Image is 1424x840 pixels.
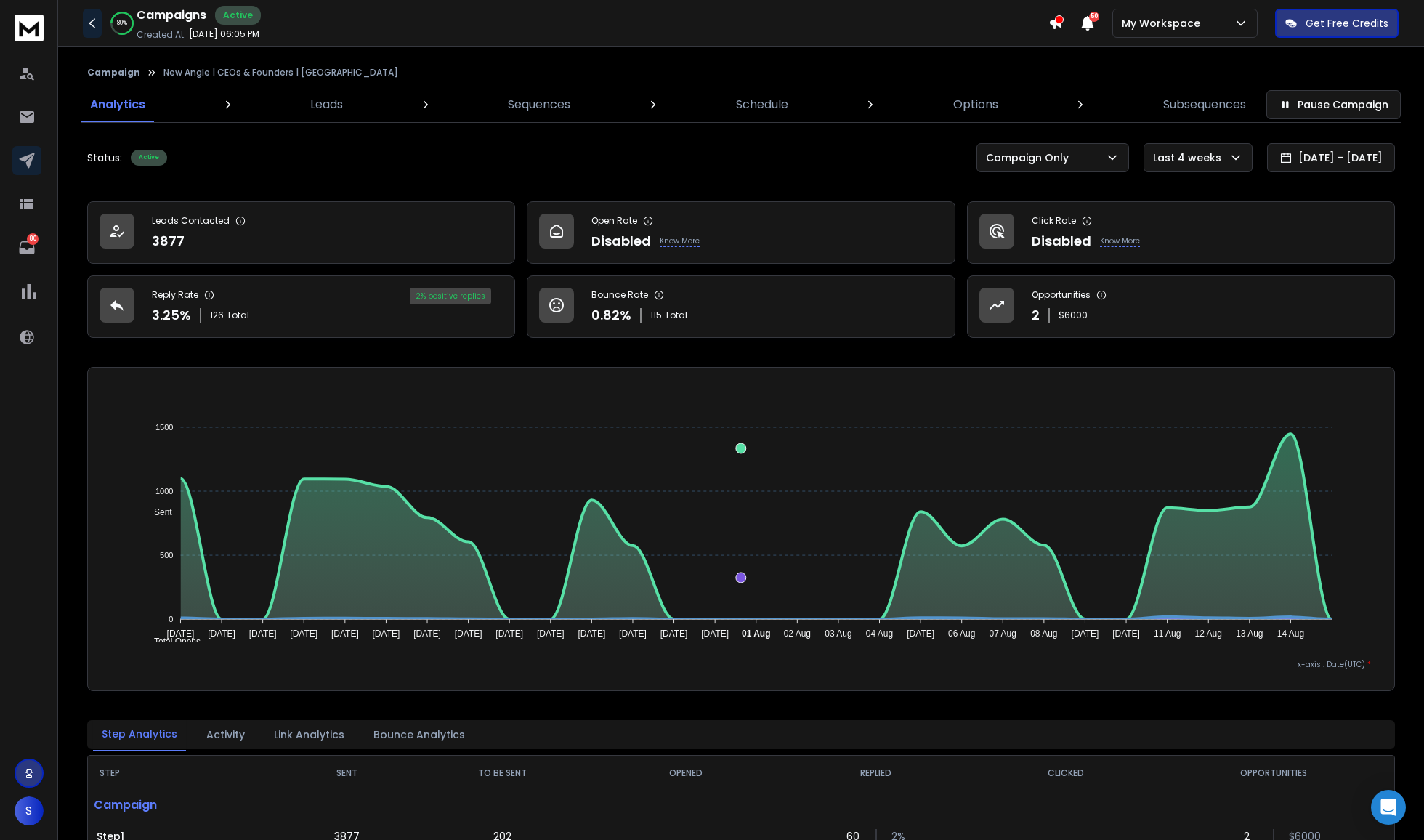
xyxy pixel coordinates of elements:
[372,629,400,639] tspan: [DATE]
[986,150,1075,165] p: Campaign Only
[365,719,474,751] button: Bounce Analytics
[599,756,773,791] th: OPENED
[166,629,194,639] tspan: [DATE]
[131,150,167,166] div: Active
[88,756,288,791] th: STEP
[265,719,353,751] button: Link Analytics
[290,629,317,639] tspan: [DATE]
[979,756,1153,791] th: CLICKED
[1154,629,1181,639] tspan: 11 Aug
[1371,790,1406,825] div: Open Intercom Messenger
[152,231,185,251] p: 3877
[1032,231,1091,251] p: Disabled
[495,629,523,639] tspan: [DATE]
[117,19,127,28] p: 80 %
[143,507,172,517] span: Sent
[1236,629,1263,639] tspan: 13 Aug
[189,28,259,40] p: [DATE] 06:05 PM
[1072,629,1099,639] tspan: [DATE]
[87,67,140,78] button: Campaign
[537,629,565,639] tspan: [DATE]
[650,310,662,321] span: 115
[866,629,893,639] tspan: 04 Aug
[302,87,352,122] a: Leads
[152,305,191,326] p: 3.25 %
[1277,629,1304,639] tspan: 14 Aug
[990,629,1016,639] tspan: 07 Aug
[155,487,173,496] tspan: 1000
[967,275,1395,338] a: Opportunities2$6000
[413,629,441,639] tspan: [DATE]
[288,756,406,791] th: SENT
[948,629,975,639] tspan: 06 Aug
[591,215,637,227] p: Open Rate
[1275,9,1399,38] button: Get Free Credits
[1153,150,1227,165] p: Last 4 weeks
[406,756,598,791] th: TO BE SENT
[227,310,249,321] span: Total
[1163,96,1246,113] p: Subsequences
[331,629,359,639] tspan: [DATE]
[784,629,811,639] tspan: 02 Aug
[15,15,44,41] img: logo
[727,87,797,122] a: Schedule
[27,233,39,245] p: 80
[310,96,343,113] p: Leads
[137,7,206,24] h1: Campaigns
[1032,305,1040,326] p: 2
[249,629,277,639] tspan: [DATE]
[1112,629,1140,639] tspan: [DATE]
[87,150,122,165] p: Status:
[967,201,1395,264] a: Click RateDisabledKnow More
[1122,16,1206,31] p: My Workspace
[508,96,570,113] p: Sequences
[410,288,491,304] div: 2 % positive replies
[499,87,579,122] a: Sequences
[1154,756,1394,791] th: OPPORTUNITIES
[660,629,688,639] tspan: [DATE]
[1032,289,1091,301] p: Opportunities
[701,629,729,639] tspan: [DATE]
[88,791,288,820] p: Campaign
[1100,235,1140,247] p: Know More
[1195,629,1222,639] tspan: 12 Aug
[953,96,998,113] p: Options
[736,96,788,113] p: Schedule
[169,615,173,623] tspan: 0
[1267,143,1395,172] button: [DATE] - [DATE]
[907,629,934,639] tspan: [DATE]
[1089,12,1099,22] span: 50
[111,659,1371,670] p: x-axis : Date(UTC)
[455,629,482,639] tspan: [DATE]
[619,629,647,639] tspan: [DATE]
[15,796,44,825] button: S
[591,289,648,301] p: Bounce Rate
[578,629,605,639] tspan: [DATE]
[944,87,1007,122] a: Options
[208,629,235,639] tspan: [DATE]
[527,201,955,264] a: Open RateDisabledKnow More
[152,289,198,301] p: Reply Rate
[93,718,186,751] button: Step Analytics
[90,96,145,113] p: Analytics
[87,275,515,338] a: Reply Rate3.25%126Total2% positive replies
[143,637,201,647] span: Total Opens
[1154,87,1255,122] a: Subsequences
[155,423,173,432] tspan: 1500
[527,275,955,338] a: Bounce Rate0.82%115Total
[660,235,700,247] p: Know More
[152,215,230,227] p: Leads Contacted
[210,310,224,321] span: 126
[163,67,398,78] p: New Angle | CEOs & Founders | [GEOGRAPHIC_DATA]
[1032,215,1076,227] p: Click Rate
[1059,310,1088,321] p: $ 6000
[591,305,631,326] p: 0.82 %
[12,233,41,262] a: 80
[81,87,154,122] a: Analytics
[87,201,515,264] a: Leads Contacted3877
[591,231,651,251] p: Disabled
[160,551,173,560] tspan: 500
[1266,90,1401,119] button: Pause Campaign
